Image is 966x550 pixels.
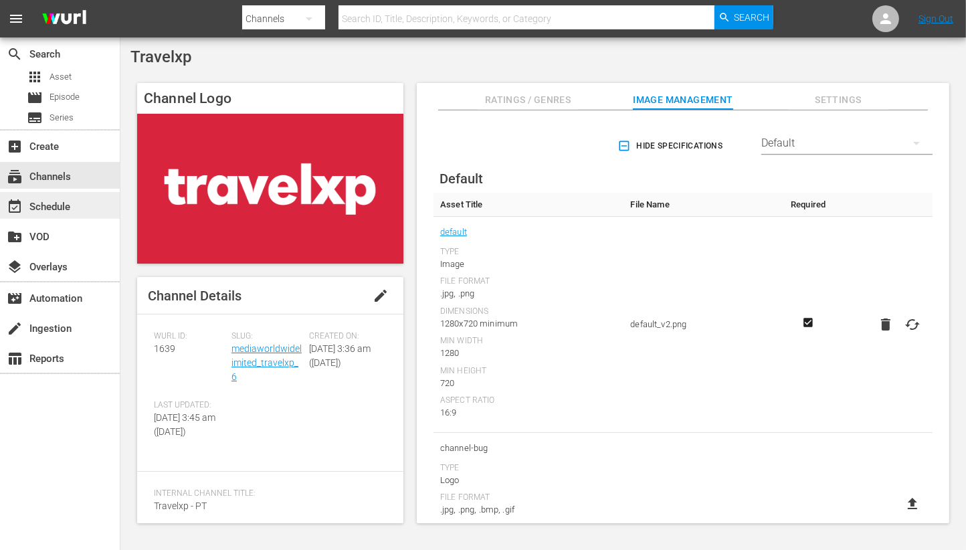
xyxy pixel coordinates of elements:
span: [DATE] 3:45 am ([DATE]) [154,412,215,437]
span: Channel Details [148,288,242,304]
img: Travelxp [137,114,403,264]
img: ans4CAIJ8jUAAAAAAAAAAAAAAAAAAAAAAAAgQb4GAAAAAAAAAAAAAAAAAAAAAAAAJMjXAAAAAAAAAAAAAAAAAAAAAAAAgAT5G... [32,3,96,35]
div: Max File Size In Kbs [440,523,617,533]
div: .jpg, .png [440,287,617,300]
span: Asset [27,69,43,85]
div: Logo [440,474,617,487]
span: Wurl ID: [154,331,225,342]
div: 1280 [440,347,617,360]
span: channel-bug [440,440,617,457]
span: Search [735,5,770,29]
button: Hide Specifications [615,127,728,165]
span: Overlays [7,259,23,275]
span: Image Management [633,92,733,108]
span: Slug: [231,331,302,342]
div: 720 [440,377,617,390]
a: Sign Out [919,13,953,24]
th: Asset Title [433,193,623,217]
span: Channels [7,169,23,185]
span: Series [27,110,43,126]
span: Reports [7,351,23,367]
span: edit [373,288,389,304]
th: File Name [623,193,784,217]
span: Default [440,171,483,187]
span: Travelxp - PT [154,500,207,511]
div: Default [761,124,933,162]
span: Internal Channel Title: [154,488,380,499]
div: Min Height [440,366,617,377]
span: Episode [50,90,80,104]
a: mediaworldwidelimited_travelxp_6 [231,343,302,382]
svg: Required [800,316,816,329]
span: Created On: [309,331,380,342]
div: Aspect Ratio [440,395,617,406]
span: Series [50,111,74,124]
button: edit [365,280,397,312]
div: 16:9 [440,406,617,420]
span: Asset [50,70,72,84]
div: Dimensions [440,306,617,317]
div: File Format [440,492,617,503]
span: Settings [788,92,888,108]
a: default [440,223,467,241]
div: Image [440,258,617,271]
span: 1639 [154,343,175,354]
div: File Format [440,276,617,287]
div: Type [440,247,617,258]
span: Ingestion [7,320,23,337]
th: Required [784,193,832,217]
span: Search [7,46,23,62]
span: menu [8,11,24,27]
div: .jpg, .png, .bmp, .gif [440,503,617,517]
span: Travelxp [130,48,191,66]
span: Episode [27,90,43,106]
span: create_new_folder [7,229,23,245]
div: Type [440,463,617,474]
div: Min Width [440,336,617,347]
td: default_v2.png [623,217,784,433]
span: Create [7,139,23,155]
span: Last Updated: [154,400,225,411]
span: Automation [7,290,23,306]
h4: Channel Logo [137,83,403,114]
span: Ratings / Genres [478,92,578,108]
div: 1280x720 minimum [440,317,617,331]
span: Hide Specifications [620,139,722,153]
button: Search [714,5,773,29]
span: [DATE] 3:36 am ([DATE]) [309,343,371,368]
span: Schedule [7,199,23,215]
